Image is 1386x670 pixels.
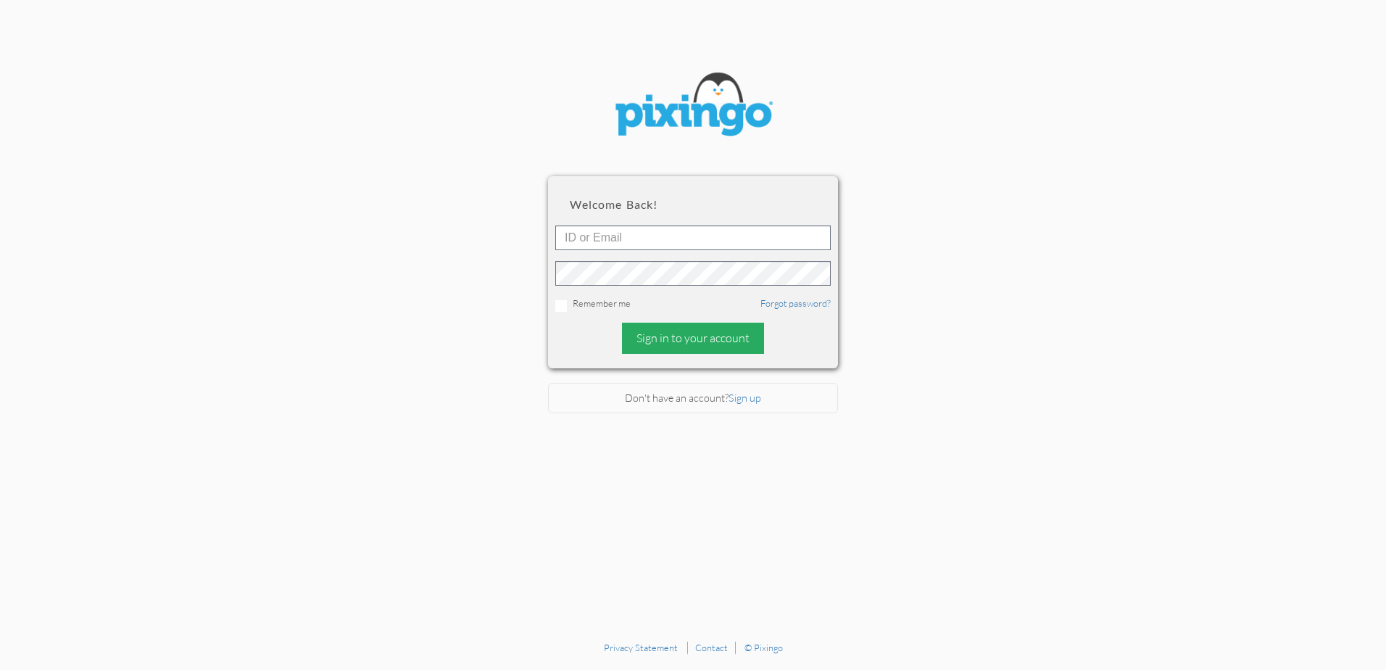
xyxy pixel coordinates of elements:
div: Don't have an account? [548,383,838,414]
a: © Pixingo [744,642,783,653]
a: Contact [695,642,728,653]
a: Sign up [729,392,761,404]
a: Forgot password? [760,297,831,309]
a: Privacy Statement [604,642,678,653]
iframe: Chat [1385,669,1386,670]
h2: Welcome back! [570,198,816,211]
input: ID or Email [555,226,831,250]
div: Sign in to your account [622,323,764,354]
div: Remember me [555,297,831,312]
img: pixingo logo [606,65,780,147]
